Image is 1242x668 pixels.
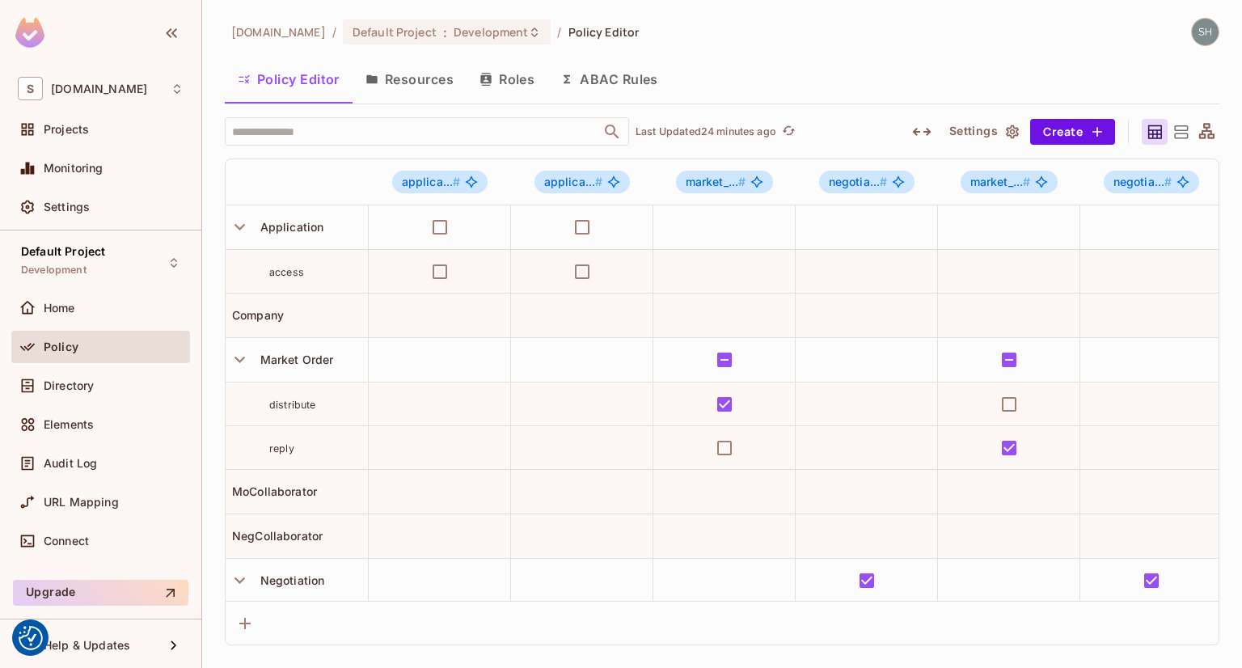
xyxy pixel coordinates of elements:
[467,59,547,99] button: Roles
[686,175,746,188] span: market_...
[353,24,437,40] span: Default Project
[13,580,188,606] button: Upgrade
[231,24,326,40] span: the active workspace
[44,535,89,548] span: Connect
[454,24,528,40] span: Development
[44,162,103,175] span: Monitoring
[226,529,323,543] span: NegCollaborator
[269,399,316,411] span: distribute
[402,175,461,188] span: applica...
[19,626,43,650] button: Consent Preferences
[44,457,97,470] span: Audit Log
[44,340,78,353] span: Policy
[332,24,336,40] li: /
[44,639,130,652] span: Help & Updates
[254,220,324,234] span: Application
[51,82,147,95] span: Workspace: sea.live
[568,24,640,40] span: Policy Editor
[534,171,631,193] span: application#Contracts
[595,175,602,188] span: #
[453,175,460,188] span: #
[601,120,623,143] button: Open
[544,175,603,188] span: applica...
[44,123,89,136] span: Projects
[254,353,334,366] span: Market Order
[676,171,774,193] span: market_order#creator
[776,122,799,142] span: Click to refresh data
[636,125,776,138] p: Last Updated 24 minutes ago
[829,175,888,188] span: negotia...
[782,124,796,140] span: refresh
[1030,119,1115,145] button: Create
[1113,175,1172,188] span: negotia...
[44,496,119,509] span: URL Mapping
[1164,175,1172,188] span: #
[442,26,448,39] span: :
[1192,19,1219,45] img: shyamalan.chemmery@testshipping.com
[819,171,915,193] span: negotiation#creator
[44,418,94,431] span: Elements
[353,59,467,99] button: Resources
[943,119,1024,145] button: Settings
[557,24,561,40] li: /
[1104,171,1200,193] span: negotiation#invitee
[1023,175,1030,188] span: #
[961,171,1058,193] span: market_order#invitee
[44,201,90,214] span: Settings
[226,484,317,498] span: MoCollaborator
[21,264,87,277] span: Development
[19,626,43,650] img: Revisit consent button
[269,442,294,454] span: reply
[254,573,325,587] span: Negotiation
[970,175,1031,188] span: market_...
[547,59,671,99] button: ABAC Rules
[880,175,887,188] span: #
[738,175,746,188] span: #
[44,302,75,315] span: Home
[392,171,488,193] span: application#calc
[779,122,799,142] button: refresh
[18,77,43,100] span: S
[226,308,284,322] span: Company
[225,59,353,99] button: Policy Editor
[269,266,304,278] span: access
[44,379,94,392] span: Directory
[15,18,44,48] img: SReyMgAAAABJRU5ErkJggg==
[21,245,105,258] span: Default Project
